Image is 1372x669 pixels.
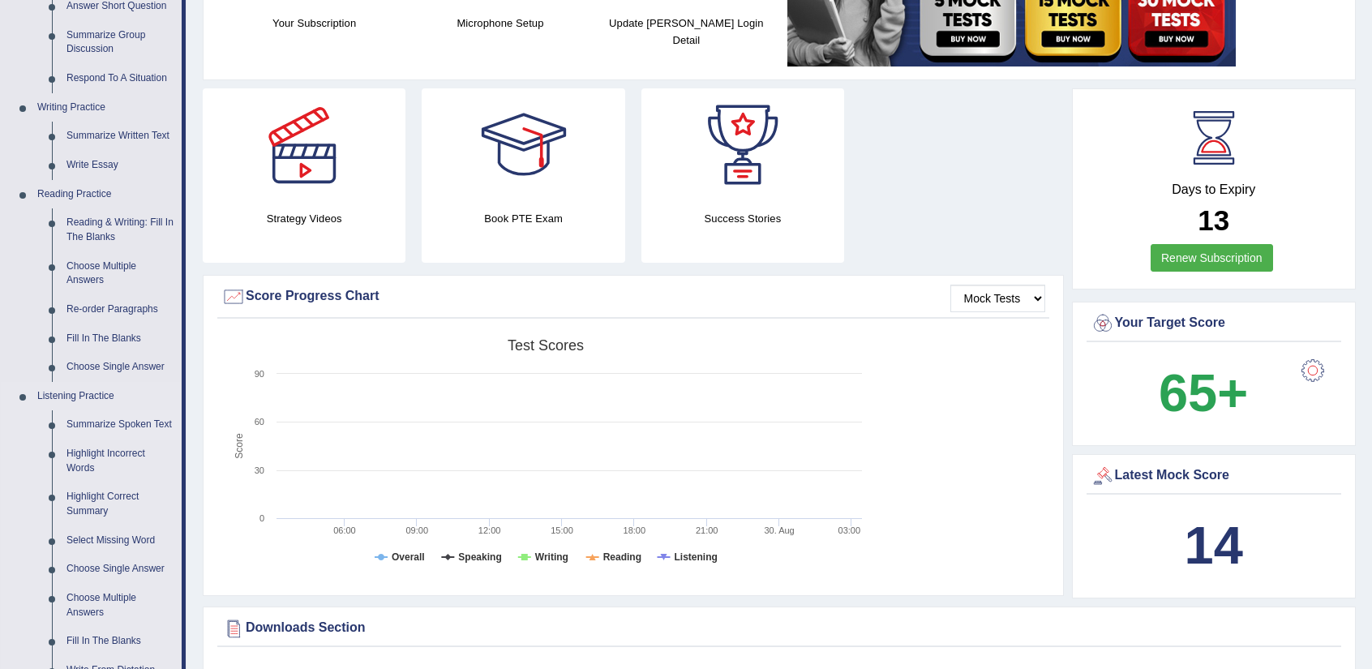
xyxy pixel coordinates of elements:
div: Downloads Section [221,616,1337,641]
h4: Book PTE Exam [422,210,624,227]
text: 0 [259,513,264,523]
a: Highlight Incorrect Words [59,440,182,482]
text: 12:00 [478,525,501,535]
b: 14 [1185,516,1243,575]
tspan: Reading [603,551,641,563]
text: 03:00 [838,525,861,535]
text: 06:00 [333,525,356,535]
a: Fill In The Blanks [59,324,182,354]
a: Respond To A Situation [59,64,182,93]
div: Score Progress Chart [221,285,1045,309]
a: Summarize Spoken Text [59,410,182,440]
a: Listening Practice [30,382,182,411]
a: Choose Single Answer [59,353,182,382]
tspan: Score [234,433,245,459]
text: 09:00 [406,525,429,535]
h4: Your Subscription [229,15,399,32]
a: Summarize Written Text [59,122,182,151]
a: Summarize Group Discussion [59,21,182,64]
a: Select Missing Word [59,526,182,555]
h4: Update [PERSON_NAME] Login Detail [602,15,771,49]
h4: Success Stories [641,210,844,227]
b: 65+ [1159,363,1248,422]
a: Choose Single Answer [59,555,182,584]
tspan: Writing [535,551,568,563]
a: Write Essay [59,151,182,180]
text: 21:00 [696,525,718,535]
a: Choose Multiple Answers [59,252,182,295]
a: Highlight Correct Summary [59,482,182,525]
a: Fill In The Blanks [59,627,182,656]
a: Reading Practice [30,180,182,209]
text: 15:00 [551,525,573,535]
tspan: Overall [392,551,425,563]
div: Latest Mock Score [1091,464,1338,488]
tspan: Speaking [458,551,501,563]
text: 18:00 [624,525,646,535]
a: Reading & Writing: Fill In The Blanks [59,208,182,251]
tspan: 30. Aug [764,525,794,535]
h4: Days to Expiry [1091,182,1338,197]
tspan: Test scores [508,337,584,354]
a: Writing Practice [30,93,182,122]
text: 30 [255,465,264,475]
div: Your Target Score [1091,311,1338,336]
text: 90 [255,369,264,379]
a: Re-order Paragraphs [59,295,182,324]
a: Choose Multiple Answers [59,584,182,627]
b: 13 [1198,204,1229,236]
a: Renew Subscription [1151,244,1273,272]
tspan: Listening [675,551,718,563]
text: 60 [255,417,264,427]
h4: Microphone Setup [415,15,585,32]
h4: Strategy Videos [203,210,405,227]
